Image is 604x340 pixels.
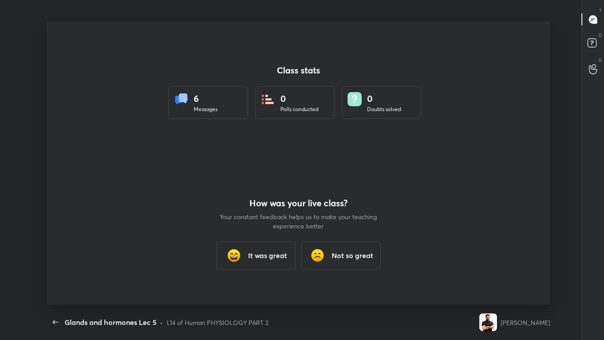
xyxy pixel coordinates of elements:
img: frowning_face_cmp.gif [309,247,326,264]
p: G [598,57,602,63]
img: grinning_face_with_smiling_eyes_cmp.gif [225,247,243,264]
div: • [160,318,163,327]
h3: Not so great [332,250,373,261]
h3: It was great [248,250,287,261]
img: f58144f78eaf40519543c9a67466e84b.jpg [479,313,497,331]
img: doubts.8a449be9.svg [348,92,362,106]
img: statsMessages.856aad98.svg [174,92,188,106]
p: D [599,32,602,39]
div: 0 [280,92,318,105]
div: L14 of Human PHYSIOLOGY PART 2 [167,318,268,327]
div: Doubts solved [367,105,401,113]
p: T [599,7,602,14]
h4: How was your live class? [219,198,378,209]
img: statsPoll.b571884d.svg [261,92,275,106]
div: 6 [194,92,218,105]
p: Your constant feedback helps us to make your teaching experience better [219,212,378,231]
h4: Class stats [168,65,428,76]
div: Glands and hormones Lec 5 [65,317,157,328]
div: 0 [367,92,401,105]
div: Messages [194,105,218,113]
div: [PERSON_NAME] [501,318,550,327]
div: Polls conducted [280,105,318,113]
